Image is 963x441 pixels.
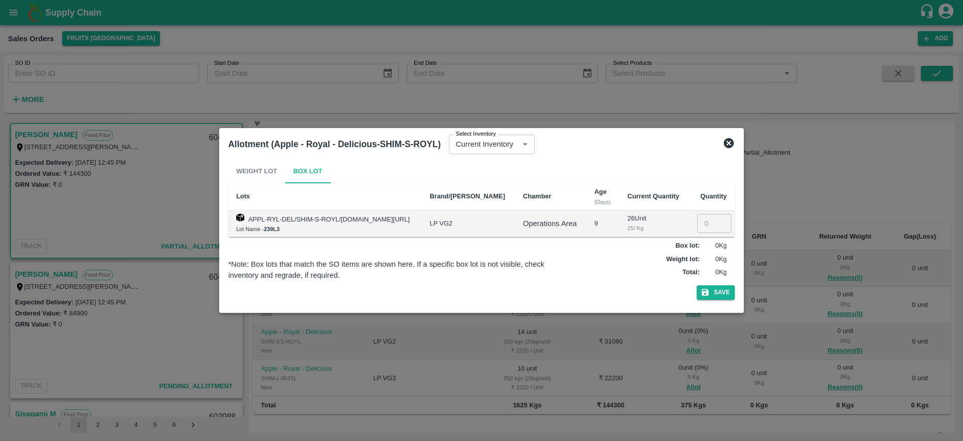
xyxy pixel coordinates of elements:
b: Allotment (Apple - Royal - Delicious-SHIM-S-ROYL) [228,139,441,149]
td: 26 Unit [619,210,689,237]
div: *Note: Box lots that match the SO items are shown here. If a specific box lot is not visible, che... [228,259,566,281]
label: Select Inventory [456,130,496,138]
b: Quantity [700,192,727,200]
img: box [236,213,244,222]
div: Operations Area [523,218,578,229]
b: Current Quantity [627,192,679,200]
p: 0 Kg [702,255,727,264]
label: Total : [683,268,700,277]
div: 25 / Kg [627,224,681,233]
p: 0 Kg [702,268,727,277]
b: Age [594,188,607,195]
b: Chamber [523,192,551,200]
label: Weight lot : [666,255,700,264]
b: Lots [236,192,250,200]
p: 0 Kg [702,241,727,251]
button: Save [697,285,735,300]
p: Current Inventory [456,139,514,150]
div: Lot Name - [236,225,414,234]
button: Box Lot [285,159,331,183]
div: (Days) [594,197,611,206]
input: 0 [697,214,731,233]
b: 239L3 [264,226,280,232]
b: Brand/[PERSON_NAME] [430,192,505,200]
td: LP VG2 [422,210,515,237]
label: Box lot : [676,241,700,251]
td: 9 [586,210,619,237]
td: APPL-RYL-DEL/SHIM-S-ROYL/[DOMAIN_NAME][URL] [228,210,422,237]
